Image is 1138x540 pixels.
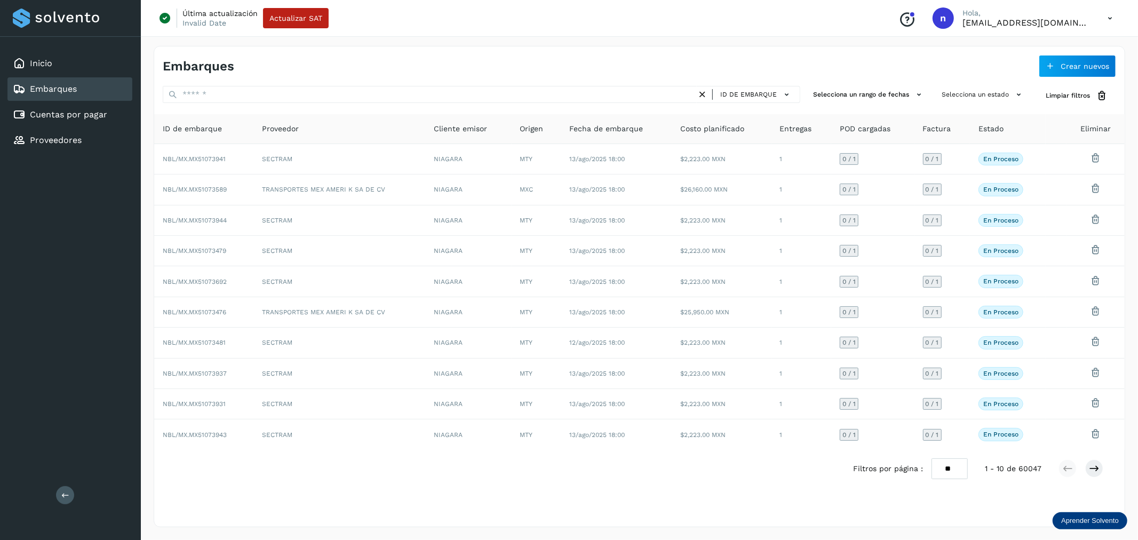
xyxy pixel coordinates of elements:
span: 13/ago/2025 18:00 [570,308,625,316]
span: Crear nuevos [1061,62,1109,70]
td: $2,223.00 MXN [672,144,771,174]
span: 13/ago/2025 18:00 [570,217,625,224]
td: TRANSPORTES MEX AMERI K SA DE CV [253,174,425,205]
td: $25,950.00 MXN [672,297,771,328]
p: En proceso [983,370,1018,377]
td: MTY [512,205,561,236]
span: 0 / 1 [842,339,856,346]
p: En proceso [983,431,1018,438]
span: 0 / 1 [842,217,856,224]
td: $26,160.00 MXN [672,174,771,205]
button: ID de embarque [717,87,795,102]
span: ID de embarque [720,90,777,99]
td: SECTRAM [253,419,425,449]
p: En proceso [983,155,1018,163]
td: 1 [771,205,832,236]
td: $2,223.00 MXN [672,359,771,389]
p: Invalid Date [182,18,226,28]
span: 0 / 1 [842,401,856,407]
p: En proceso [983,277,1018,285]
a: Embarques [30,84,77,94]
span: 13/ago/2025 18:00 [570,431,625,439]
span: 13/ago/2025 18:00 [570,155,625,163]
td: SECTRAM [253,205,425,236]
td: 1 [771,144,832,174]
p: Aprender Solvento [1061,517,1119,525]
span: 0 / 1 [926,309,939,315]
td: MTY [512,144,561,174]
span: Costo planificado [681,123,745,134]
span: Limpiar filtros [1046,91,1090,100]
span: 12/ago/2025 18:00 [570,339,625,346]
td: MTY [512,236,561,266]
p: En proceso [983,186,1018,193]
span: NBL/MX.MX51073481 [163,339,226,346]
span: 0 / 1 [926,432,939,438]
span: 0 / 1 [926,370,939,377]
p: En proceso [983,247,1018,255]
button: Selecciona un estado [937,86,1029,104]
button: Selecciona un rango de fechas [809,86,929,104]
td: NIAGARA [425,389,512,419]
p: En proceso [983,339,1018,346]
td: 1 [771,419,832,449]
td: 1 [771,297,832,328]
span: POD cargadas [840,123,890,134]
td: NIAGARA [425,174,512,205]
span: Proveedor [262,123,299,134]
span: 0 / 1 [842,279,856,285]
span: Fecha de embarque [570,123,643,134]
div: Proveedores [7,129,132,152]
button: Limpiar filtros [1037,86,1116,106]
p: Última actualización [182,9,258,18]
td: SECTRAM [253,389,425,419]
td: 1 [771,236,832,266]
span: 13/ago/2025 18:00 [570,186,625,193]
span: NBL/MX.MX51073943 [163,431,227,439]
span: NBL/MX.MX51073937 [163,370,227,377]
td: 1 [771,389,832,419]
span: Origen [520,123,544,134]
td: 1 [771,174,832,205]
td: $2,223.00 MXN [672,266,771,297]
p: En proceso [983,308,1018,316]
td: NIAGARA [425,328,512,358]
div: Inicio [7,52,132,75]
span: 13/ago/2025 18:00 [570,278,625,285]
span: NBL/MX.MX51073589 [163,186,227,193]
span: NBL/MX.MX51073944 [163,217,227,224]
td: NIAGARA [425,419,512,449]
button: Actualizar SAT [263,8,329,28]
td: MTY [512,297,561,328]
div: Cuentas por pagar [7,103,132,126]
a: Inicio [30,58,52,68]
div: Aprender Solvento [1053,512,1127,529]
p: Hola, [962,9,1091,18]
td: NIAGARA [425,144,512,174]
span: Eliminar [1080,123,1111,134]
td: $2,223.00 MXN [672,205,771,236]
span: 0 / 1 [926,217,939,224]
span: 0 / 1 [926,156,939,162]
td: MTY [512,266,561,297]
td: MTY [512,419,561,449]
span: 0 / 1 [926,248,939,254]
td: SECTRAM [253,359,425,389]
span: NBL/MX.MX51073941 [163,155,226,163]
td: $2,223.00 MXN [672,328,771,358]
td: SECTRAM [253,266,425,297]
span: Entregas [780,123,812,134]
p: En proceso [983,217,1018,224]
span: NBL/MX.MX51073476 [163,308,226,316]
span: NBL/MX.MX51073479 [163,247,226,255]
td: TRANSPORTES MEX AMERI K SA DE CV [253,297,425,328]
span: 13/ago/2025 18:00 [570,370,625,377]
td: $2,223.00 MXN [672,389,771,419]
td: NIAGARA [425,297,512,328]
span: 0 / 1 [842,432,856,438]
p: En proceso [983,400,1018,408]
td: 1 [771,359,832,389]
span: 0 / 1 [842,309,856,315]
td: NIAGARA [425,266,512,297]
button: Crear nuevos [1039,55,1116,77]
